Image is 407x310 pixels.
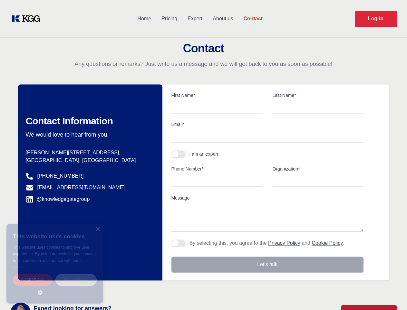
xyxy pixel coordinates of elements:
p: [GEOGRAPHIC_DATA], [GEOGRAPHIC_DATA] [26,157,152,164]
a: Home [132,10,156,27]
label: First Name* [171,92,262,98]
a: Contact [238,10,268,27]
label: Email* [171,121,363,128]
a: Pricing [156,10,182,27]
label: Phone Number* [171,166,262,172]
div: Cookie settings [7,304,40,307]
button: Let's talk [171,256,363,273]
p: [PERSON_NAME][STREET_ADDRESS], [26,149,152,157]
div: Close [95,227,100,232]
iframe: Chat Widget [375,279,407,310]
div: This website uses cookies [13,229,97,244]
label: Message [171,195,363,201]
a: Request Demo [355,11,397,27]
label: Last Name* [273,92,363,98]
a: [EMAIL_ADDRESS][DOMAIN_NAME] [37,184,125,191]
div: Decline all [55,274,97,285]
div: I am an expert [189,151,218,157]
span: This website uses cookies to improve user experience. By using our website you consent to all coo... [13,245,96,263]
label: Organization* [273,166,363,172]
a: [PHONE_NUMBER] [37,172,84,180]
h2: Contact [8,42,399,55]
h2: Contact Information [26,115,152,127]
a: About us [208,10,238,27]
a: Expert [182,10,208,27]
div: Accept all [13,274,52,285]
a: Cookie Policy [13,259,92,269]
a: Privacy Policy [268,240,300,246]
a: Cookie Policy [312,240,343,246]
a: @knowledgegategroup [26,195,90,203]
p: Any questions or remarks? Just write us a message and we will get back to you as soon as possible! [8,60,399,68]
a: KOL Knowledge Platform: Talk to Key External Experts (KEE) [10,14,45,24]
p: We would love to hear from you. [26,131,152,139]
p: By selecting this, you agree to the and . [189,239,344,247]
